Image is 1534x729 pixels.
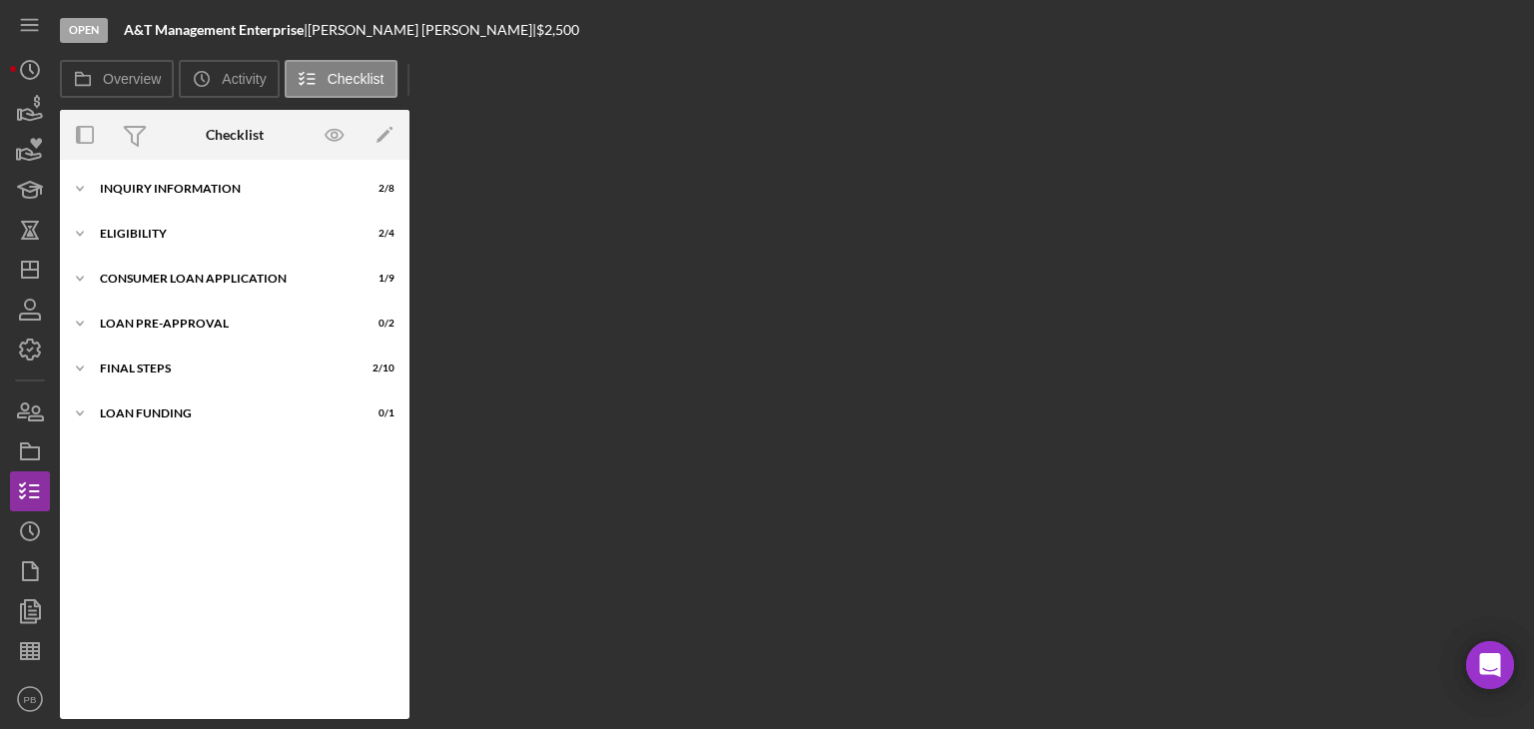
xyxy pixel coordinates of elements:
[24,694,37,705] text: PB
[359,363,394,374] div: 2 / 10
[10,679,50,719] button: PB
[308,22,536,38] div: [PERSON_NAME] [PERSON_NAME] |
[359,228,394,240] div: 2 / 4
[100,407,345,419] div: Loan Funding
[100,228,345,240] div: Eligibility
[124,22,308,38] div: |
[100,183,345,195] div: Inquiry Information
[536,21,579,38] span: $2,500
[60,60,174,98] button: Overview
[222,71,266,87] label: Activity
[100,363,345,374] div: FINAL STEPS
[359,183,394,195] div: 2 / 8
[100,273,345,285] div: Consumer Loan Application
[179,60,279,98] button: Activity
[100,318,345,330] div: Loan Pre-Approval
[285,60,397,98] button: Checklist
[1466,641,1514,689] div: Open Intercom Messenger
[206,127,264,143] div: Checklist
[103,71,161,87] label: Overview
[359,407,394,419] div: 0 / 1
[60,18,108,43] div: Open
[359,318,394,330] div: 0 / 2
[328,71,384,87] label: Checklist
[359,273,394,285] div: 1 / 9
[124,21,304,38] b: A&T Management Enterprise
